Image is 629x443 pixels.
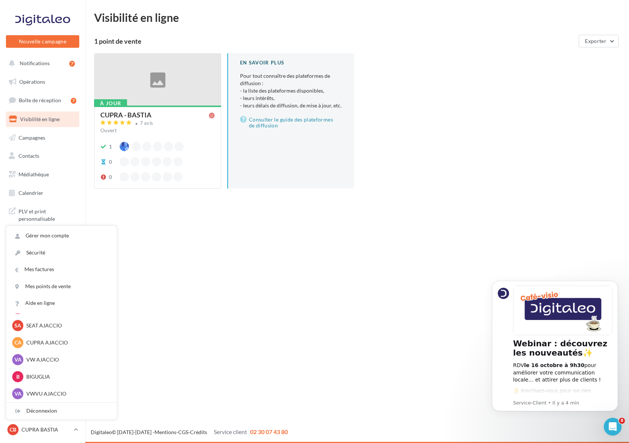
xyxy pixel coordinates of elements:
a: Calendrier [4,185,81,201]
span: VA [14,390,21,397]
span: B [16,373,20,380]
div: 7 [69,61,75,67]
a: Campagnes DataOnDemand [4,228,81,250]
span: 8 [619,418,625,424]
p: Pour tout connaître des plateformes de diffusion : [240,72,342,109]
div: CUPRA - BASTIA [100,111,152,118]
span: Boîte de réception [19,97,61,103]
a: Contacts [4,148,81,164]
p: SEAT AJACCIO [26,322,108,329]
span: Service client [214,428,247,435]
p: CUPRA BASTIA [21,426,71,433]
span: Visibilité en ligne [20,116,60,122]
span: SA [14,322,21,329]
a: Digitaleo [91,429,112,435]
a: Sécurité [6,244,117,261]
span: Ouvert [100,127,117,133]
span: Contacts [19,153,39,159]
a: 7 avis [100,119,215,128]
a: Médiathèque [4,167,81,182]
div: 7 [71,98,76,104]
a: Gérer mon compte [6,227,117,244]
div: À jour [94,99,127,107]
button: Notifications 7 [4,56,78,71]
p: VWVU AJACCIO [26,390,108,397]
a: Mes points de vente [6,278,117,295]
p: BIGUGLIA [26,373,108,380]
span: Exporter [585,38,606,44]
span: Calendrier [19,190,43,196]
span: Médiathèque [19,171,49,177]
span: VA [14,356,21,363]
span: Campagnes [19,134,45,140]
a: Crédits [190,429,207,435]
li: - la liste des plateformes disponibles, [240,87,342,94]
span: © [DATE]-[DATE] - - - [91,429,288,435]
a: Mentions [154,429,176,435]
div: 1 [109,143,112,150]
li: - leurs délais de diffusion, de mise à jour, etc. [240,102,342,109]
span: Notifications [20,60,50,66]
span: PLV et print personnalisable [19,206,76,222]
div: 1 point de vente [94,38,576,44]
a: Mes factures [6,261,117,278]
iframe: Intercom live chat [604,418,622,436]
a: CB CUPRA BASTIA [6,423,79,437]
button: Nouvelle campagne [6,35,79,48]
a: Boîte de réception7 [4,92,81,108]
p: VW AJACCIO [26,356,108,363]
p: CUPRA AJACCIO [26,339,108,346]
a: Aide en ligne [6,295,117,312]
span: 02 30 07 43 80 [250,428,288,435]
a: Campagnes [4,130,81,146]
div: 7 avis [140,121,153,126]
a: CGS [178,429,188,435]
button: Exporter [579,35,619,47]
a: Opérations [4,74,81,90]
a: PLV et print personnalisable [4,203,81,225]
div: Visibilité en ligne [94,12,620,23]
div: En savoir plus [240,59,342,66]
span: CA [14,339,21,346]
a: Consulter le guide des plateformes de diffusion [240,115,342,130]
a: Visibilité en ligne [4,111,81,127]
span: Opérations [19,79,45,85]
li: - leurs intérêts, [240,94,342,102]
iframe: Intercom notifications message [481,272,629,439]
span: CB [10,426,16,433]
div: 0 [109,173,112,181]
div: 0 [109,158,112,166]
div: Déconnexion [6,403,117,419]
